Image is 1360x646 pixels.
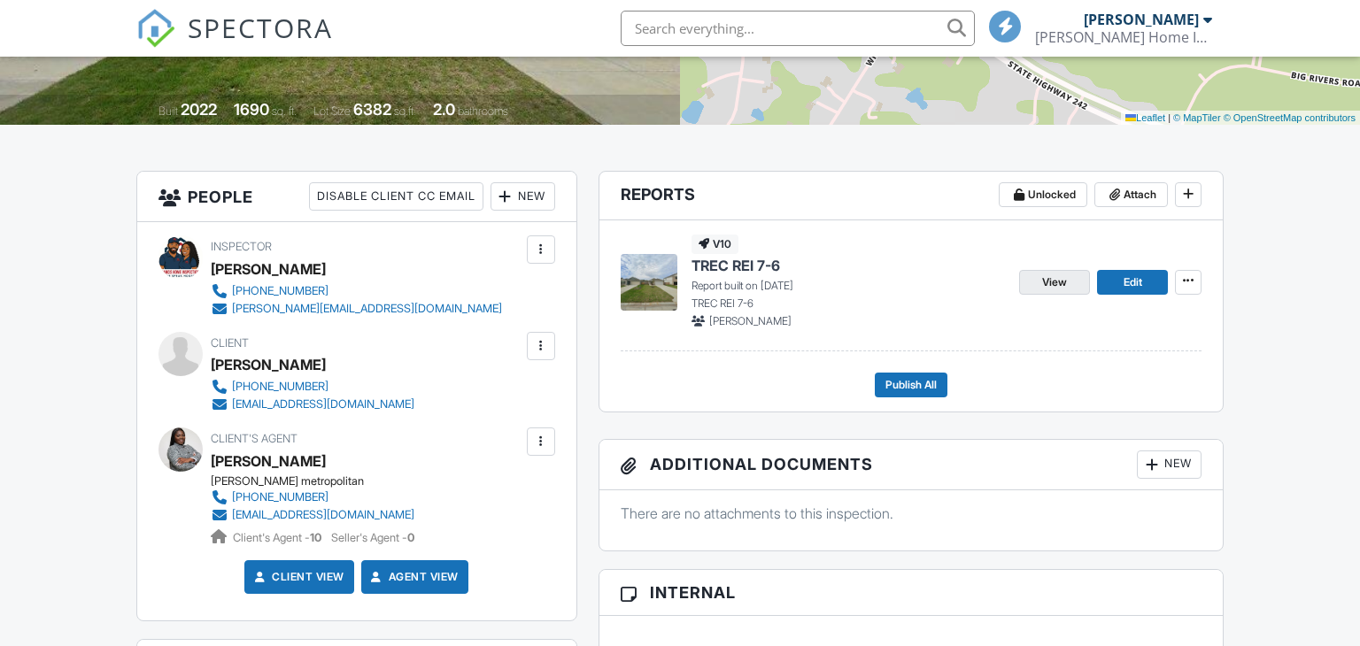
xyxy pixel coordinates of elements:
[232,380,328,394] div: [PHONE_NUMBER]
[136,9,175,48] img: The Best Home Inspection Software - Spectora
[331,531,414,544] span: Seller's Agent -
[136,24,333,61] a: SPECTORA
[211,351,326,378] div: [PERSON_NAME]
[232,284,328,298] div: [PHONE_NUMBER]
[232,490,328,504] div: [PHONE_NUMBER]
[1173,112,1221,123] a: © MapTiler
[232,302,502,316] div: [PERSON_NAME][EMAIL_ADDRESS][DOMAIN_NAME]
[313,104,351,118] span: Lot Size
[233,531,324,544] span: Client's Agent -
[234,100,269,119] div: 1690
[211,240,272,253] span: Inspector
[211,336,249,350] span: Client
[211,448,326,474] a: [PERSON_NAME]
[1137,450,1202,479] div: New
[211,488,414,506] a: [PHONE_NUMBER]
[599,570,1224,616] h3: Internal
[137,172,576,222] h3: People
[1224,112,1356,123] a: © OpenStreetMap contributors
[211,396,414,413] a: [EMAIL_ADDRESS][DOMAIN_NAME]
[251,568,344,586] a: Client View
[211,506,414,524] a: [EMAIL_ADDRESS][DOMAIN_NAME]
[458,104,508,118] span: bathrooms
[211,432,297,445] span: Client's Agent
[433,100,455,119] div: 2.0
[211,474,429,488] div: [PERSON_NAME] metropolitan
[394,104,416,118] span: sq.ft.
[211,282,502,300] a: [PHONE_NUMBER]
[367,568,459,586] a: Agent View
[232,397,414,411] div: [EMAIL_ADDRESS][DOMAIN_NAME]
[621,504,1202,523] p: There are no attachments to this inspection.
[407,531,414,544] strong: 0
[181,100,217,119] div: 2022
[211,256,326,282] div: [PERSON_NAME]
[232,508,414,522] div: [EMAIL_ADDRESS][DOMAIN_NAME]
[491,182,555,211] div: New
[158,104,178,118] span: Built
[1125,112,1165,123] a: Leaflet
[211,378,414,396] a: [PHONE_NUMBER]
[353,100,391,119] div: 6382
[309,182,483,211] div: Disable Client CC Email
[1084,11,1199,28] div: [PERSON_NAME]
[211,300,502,318] a: [PERSON_NAME][EMAIL_ADDRESS][DOMAIN_NAME]
[272,104,297,118] span: sq. ft.
[599,440,1224,490] h3: Additional Documents
[1168,112,1171,123] span: |
[188,9,333,46] span: SPECTORA
[621,11,975,46] input: Search everything...
[310,531,321,544] strong: 10
[1035,28,1212,46] div: Francis Home Inspections,PLLC TREC #24926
